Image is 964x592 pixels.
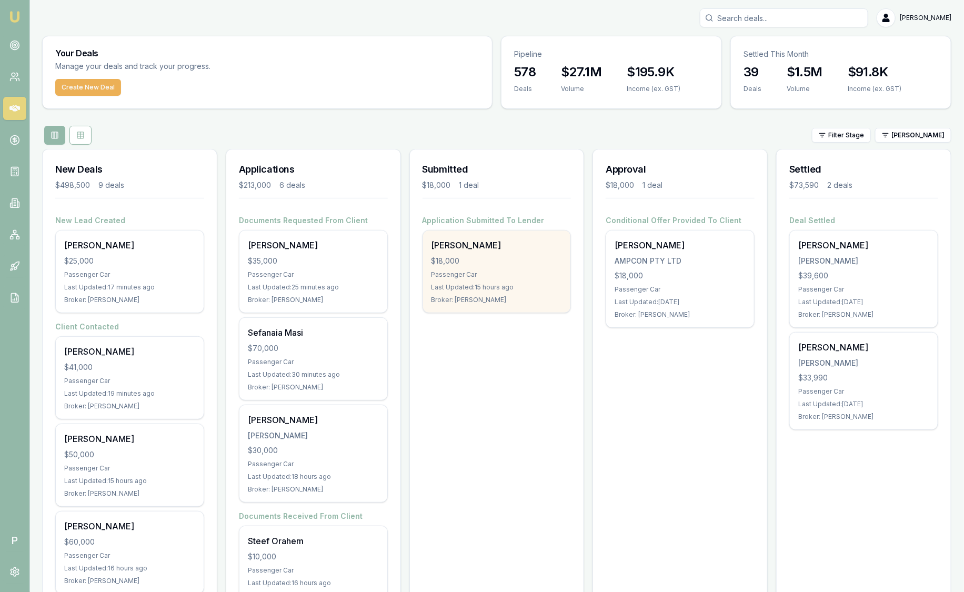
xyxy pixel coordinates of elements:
[615,298,746,306] div: Last Updated: [DATE]
[64,477,195,485] div: Last Updated: 15 hours ago
[64,520,195,533] div: [PERSON_NAME]
[744,64,761,81] h3: 39
[248,270,379,279] div: Passenger Car
[248,579,379,587] div: Last Updated: 16 hours ago
[248,460,379,468] div: Passenger Car
[248,370,379,379] div: Last Updated: 30 minutes ago
[64,256,195,266] div: $25,000
[64,449,195,460] div: $50,000
[8,11,21,23] img: emu-icon-u.png
[248,551,379,562] div: $10,000
[64,296,195,304] div: Broker: [PERSON_NAME]
[798,239,929,252] div: [PERSON_NAME]
[642,180,662,190] div: 1 deal
[828,131,864,139] span: Filter Stage
[64,564,195,573] div: Last Updated: 16 hours ago
[431,239,563,252] div: [PERSON_NAME]
[248,535,379,547] div: Steef Orahem
[64,270,195,279] div: Passenger Car
[606,162,755,177] h3: Approval
[64,489,195,498] div: Broker: [PERSON_NAME]
[64,551,195,560] div: Passenger Car
[615,270,746,281] div: $18,000
[606,215,755,226] h4: Conditional Offer Provided To Client
[248,326,379,339] div: Sefanaia Masi
[744,49,938,59] p: Settled This Month
[248,414,379,426] div: [PERSON_NAME]
[789,162,938,177] h3: Settled
[55,162,204,177] h3: New Deals
[615,285,746,294] div: Passenger Car
[798,373,929,383] div: $33,990
[798,341,929,354] div: [PERSON_NAME]
[798,270,929,281] div: $39,600
[431,296,563,304] div: Broker: [PERSON_NAME]
[744,85,761,93] div: Deals
[64,377,195,385] div: Passenger Car
[514,64,536,81] h3: 578
[64,464,195,473] div: Passenger Car
[798,256,929,266] div: [PERSON_NAME]
[615,310,746,319] div: Broker: [PERSON_NAME]
[561,85,601,93] div: Volume
[900,14,951,22] span: [PERSON_NAME]
[789,180,819,190] div: $73,590
[239,215,388,226] h4: Documents Requested From Client
[514,49,709,59] p: Pipeline
[64,433,195,445] div: [PERSON_NAME]
[459,180,479,190] div: 1 deal
[848,85,901,93] div: Income (ex. GST)
[798,358,929,368] div: [PERSON_NAME]
[798,298,929,306] div: Last Updated: [DATE]
[431,283,563,292] div: Last Updated: 15 hours ago
[248,430,379,441] div: [PERSON_NAME]
[248,239,379,252] div: [PERSON_NAME]
[848,64,901,81] h3: $91.8K
[248,256,379,266] div: $35,000
[514,85,536,93] div: Deals
[627,85,681,93] div: Income (ex. GST)
[561,64,601,81] h3: $27.1M
[798,413,929,421] div: Broker: [PERSON_NAME]
[55,49,479,57] h3: Your Deals
[55,180,90,190] div: $498,500
[875,128,951,143] button: [PERSON_NAME]
[239,162,388,177] h3: Applications
[423,215,571,226] h4: Application Submitted To Lender
[64,537,195,547] div: $60,000
[248,485,379,494] div: Broker: [PERSON_NAME]
[891,131,945,139] span: [PERSON_NAME]
[798,285,929,294] div: Passenger Car
[248,566,379,575] div: Passenger Car
[248,445,379,456] div: $30,000
[64,402,195,410] div: Broker: [PERSON_NAME]
[64,362,195,373] div: $41,000
[55,79,121,96] button: Create New Deal
[64,577,195,585] div: Broker: [PERSON_NAME]
[55,215,204,226] h4: New Lead Created
[64,345,195,358] div: [PERSON_NAME]
[615,256,746,266] div: AMPCON PTY LTD
[812,128,871,143] button: Filter Stage
[64,389,195,398] div: Last Updated: 19 minutes ago
[239,180,271,190] div: $213,000
[248,343,379,354] div: $70,000
[798,387,929,396] div: Passenger Car
[798,400,929,408] div: Last Updated: [DATE]
[98,180,124,190] div: 9 deals
[55,322,204,332] h4: Client Contacted
[248,283,379,292] div: Last Updated: 25 minutes ago
[239,511,388,521] h4: Documents Received From Client
[615,239,746,252] div: [PERSON_NAME]
[3,529,26,552] span: P
[606,180,634,190] div: $18,000
[798,310,929,319] div: Broker: [PERSON_NAME]
[248,383,379,392] div: Broker: [PERSON_NAME]
[431,256,563,266] div: $18,000
[248,358,379,366] div: Passenger Car
[787,64,822,81] h3: $1.5M
[248,473,379,481] div: Last Updated: 18 hours ago
[64,239,195,252] div: [PERSON_NAME]
[279,180,305,190] div: 6 deals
